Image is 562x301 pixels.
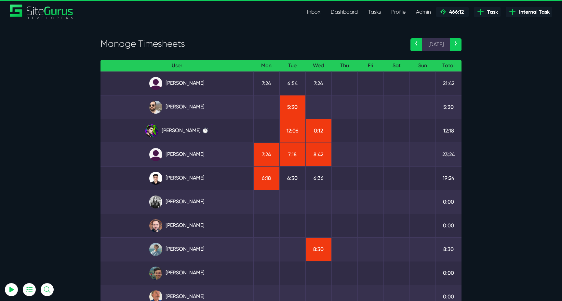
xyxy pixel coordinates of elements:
img: Sitegurus Logo [10,5,74,19]
th: Mon [253,60,279,72]
th: Sun [409,60,435,72]
img: xv1kmavyemxtguplm5ir.png [149,172,162,185]
td: 8:30 [305,237,331,261]
td: 6:54 [279,71,305,95]
h3: Manage Timesheets [100,38,401,49]
a: Inbox [302,6,326,19]
a: Tasks [363,6,386,19]
td: 6:18 [253,166,279,190]
td: 6:36 [305,166,331,190]
a: ‹ [410,38,422,51]
td: 8:42 [305,143,331,166]
th: Sat [383,60,409,72]
td: 5:30 [435,95,462,119]
span: Task [485,8,498,16]
th: Tue [279,60,305,72]
a: › [450,38,462,51]
img: tfogtqcjwjterk6idyiu.jpg [149,219,162,232]
a: [PERSON_NAME] [106,101,248,114]
td: 7:18 [279,143,305,166]
a: 466:12 [436,7,469,17]
img: tkl4csrki1nqjgf0pb1z.png [149,243,162,256]
td: 7:24 [253,143,279,166]
td: 5:30 [279,95,305,119]
a: [PERSON_NAME] [106,148,248,161]
td: 0:12 [305,119,331,143]
span: Internal Task [516,8,550,16]
th: User [100,60,253,72]
a: Dashboard [326,6,363,19]
td: 21:42 [435,71,462,95]
span: [DATE] [422,38,450,51]
td: 7:24 [253,71,279,95]
img: rxuxidhawjjb44sgel4e.png [145,124,158,137]
td: 19:24 [435,166,462,190]
th: Fri [357,60,383,72]
a: [PERSON_NAME] [106,77,248,90]
td: 12:18 [435,119,462,143]
a: [PERSON_NAME] [106,267,248,280]
a: Profile [386,6,411,19]
td: 7:24 [305,71,331,95]
td: 0:00 [435,261,462,285]
td: 23:24 [435,143,462,166]
a: [PERSON_NAME] [106,195,248,208]
img: default_qrqg0b.png [149,77,162,90]
span: 466:12 [447,9,464,15]
td: 0:00 [435,214,462,237]
a: [PERSON_NAME] [106,172,248,185]
th: Thu [331,60,357,72]
a: [PERSON_NAME] [106,219,248,232]
img: esb8jb8dmrsykbqurfoz.jpg [149,267,162,280]
img: rgqpcqpgtbr9fmz9rxmm.jpg [149,195,162,208]
a: SiteGurus [10,5,74,19]
td: 8:30 [435,237,462,261]
a: Task [474,7,501,17]
td: 0:00 [435,190,462,214]
a: [PERSON_NAME] ⏱️ [106,124,248,137]
a: [PERSON_NAME] [106,243,248,256]
a: Admin [411,6,436,19]
img: ublsy46zpoyz6muduycb.jpg [149,101,162,114]
td: 12:06 [279,119,305,143]
img: default_qrqg0b.png [149,148,162,161]
th: Total [435,60,462,72]
th: Wed [305,60,331,72]
a: Internal Task [506,7,552,17]
td: 6:30 [279,166,305,190]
